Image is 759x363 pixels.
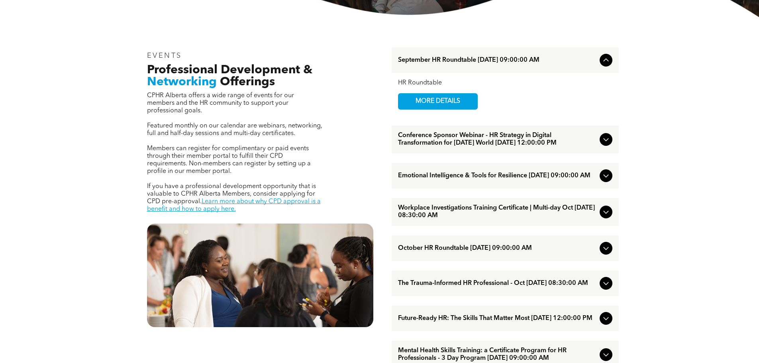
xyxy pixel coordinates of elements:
span: CPHR Alberta offers a wide range of events for our members and the HR community to support your p... [147,92,294,114]
span: If you have a professional development opportunity that is valuable to CPHR Alberta Members, cons... [147,183,316,205]
span: The Trauma-Informed HR Professional - Oct [DATE] 08:30:00 AM [398,280,596,287]
span: Conference Sponsor Webinar - HR Strategy in Digital Transformation for [DATE] World [DATE] 12:00:... [398,132,596,147]
span: EVENTS [147,52,182,59]
span: Mental Health Skills Training: a Certificate Program for HR Professionals - 3 Day Program [DATE] ... [398,347,596,362]
div: HR Roundtable [398,79,612,87]
span: Professional Development & [147,64,312,76]
span: Offerings [220,76,275,88]
span: Workplace Investigations Training Certificate | Multi-day Oct [DATE] 08:30:00 AM [398,204,596,220]
span: Future-Ready HR: The Skills That Matter Most [DATE] 12:00:00 PM [398,315,596,322]
span: Featured monthly on our calendar are webinars, networking, full and half-day sessions and multi-d... [147,123,322,137]
a: MORE DETAILS [398,93,478,110]
span: September HR Roundtable [DATE] 09:00:00 AM [398,57,596,64]
span: October HR Roundtable [DATE] 09:00:00 AM [398,245,596,252]
span: Members can register for complimentary or paid events through their member portal to fulfill thei... [147,145,311,175]
span: Emotional Intelligence & Tools for Resilience [DATE] 09:00:00 AM [398,172,596,180]
span: Networking [147,76,217,88]
a: Learn more about why CPD approval is a benefit and how to apply here. [147,198,321,212]
span: MORE DETAILS [406,94,469,109]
